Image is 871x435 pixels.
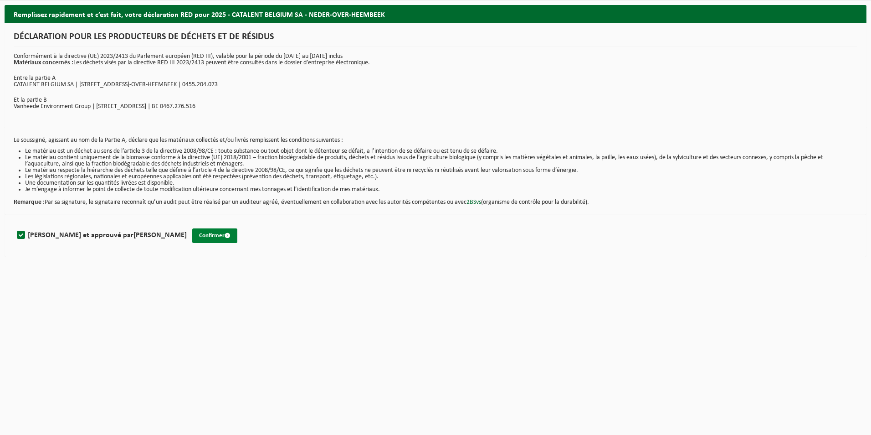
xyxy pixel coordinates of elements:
p: Conformément à la directive (UE) 2023/2413 du Parlement européen (RED III), valable pour la pério... [14,53,857,66]
strong: Matériaux concernés : [14,59,73,66]
label: [PERSON_NAME] et approuvé par [15,228,187,242]
p: Vanheede Environment Group | [STREET_ADDRESS] | BE 0467.276.516 [14,104,857,110]
a: 2BSvs [466,199,481,206]
li: Le matériau respecte la hiérarchie des déchets telle que définie à l’article 4 de la directive 20... [25,167,857,174]
p: Et la partie B [14,97,857,104]
h2: Remplissez rapidement et c’est fait, votre déclaration RED pour 2025 - CATALENT BELGIUM SA - NEDE... [5,5,866,23]
li: Une documentation sur les quantités livrées est disponible. [25,180,857,186]
p: Entre la partie A [14,75,857,82]
li: Les législations régionales, nationales et européennes applicables ont été respectées (prévention... [25,174,857,180]
p: CATALENT BELGIUM SA | [STREET_ADDRESS]-OVER-HEEMBEEK | 0455.204.073 [14,82,857,88]
h1: DÉCLARATION POUR LES PRODUCTEURS DE DÉCHETS ET DE RÉSIDUS [14,32,857,47]
p: Le soussigné, agissant au nom de la Partie A, déclare que les matériaux collectés et/ou livrés re... [14,137,857,144]
strong: Remarque : [14,199,45,206]
li: Le matériau est un déchet au sens de l’article 3 de la directive 2008/98/CE : toute substance ou ... [25,148,857,155]
li: Je m’engage à informer le point de collecte de toute modification ultérieure concernant mes tonna... [25,186,857,193]
strong: [PERSON_NAME] [133,232,187,239]
li: Le matériau contient uniquement de la biomasse conforme à la directive (UE) 2018/2001 – fraction ... [25,155,857,167]
button: Confirmer [192,228,237,243]
p: Par sa signature, le signataire reconnaît qu’un audit peut être réalisé par un auditeur agréé, év... [14,193,857,206]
